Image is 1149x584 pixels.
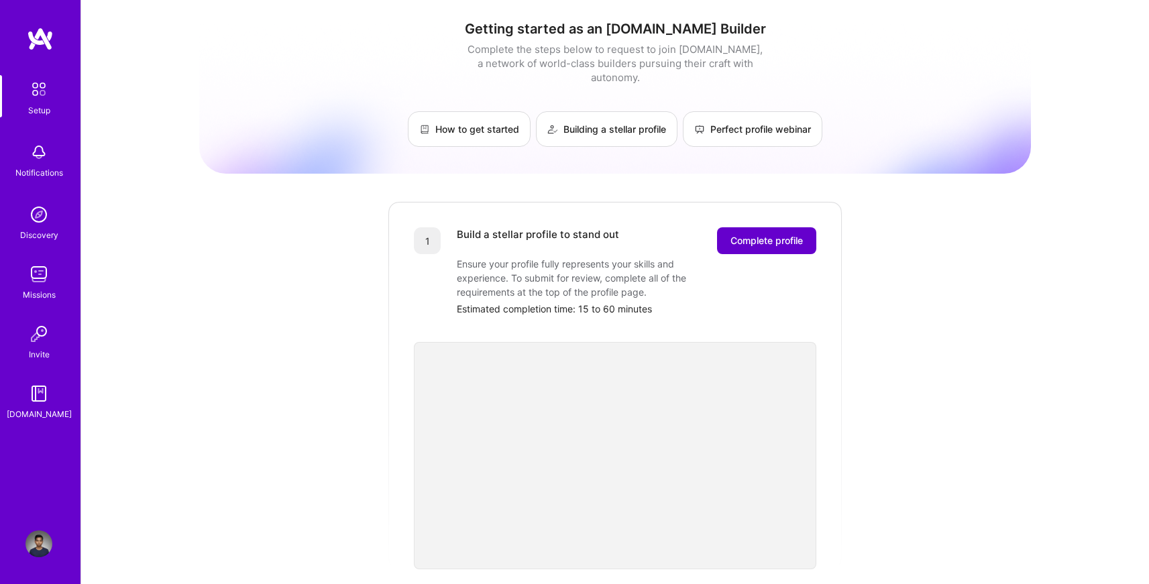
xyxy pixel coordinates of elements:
[457,257,725,299] div: Ensure your profile fully represents your skills and experience. To submit for review, complete a...
[419,124,430,135] img: How to get started
[25,320,52,347] img: Invite
[730,234,803,247] span: Complete profile
[25,75,53,103] img: setup
[20,228,58,242] div: Discovery
[414,227,441,254] div: 1
[7,407,72,421] div: [DOMAIN_NAME]
[25,530,52,557] img: User Avatar
[717,227,816,254] button: Complete profile
[25,201,52,228] img: discovery
[414,342,816,569] iframe: video
[457,227,619,254] div: Build a stellar profile to stand out
[408,111,531,147] a: How to get started
[29,347,50,361] div: Invite
[25,261,52,288] img: teamwork
[464,42,766,84] div: Complete the steps below to request to join [DOMAIN_NAME], a network of world-class builders purs...
[22,530,56,557] a: User Avatar
[25,139,52,166] img: bell
[199,21,1031,37] h1: Getting started as an [DOMAIN_NAME] Builder
[15,166,63,180] div: Notifications
[457,302,816,316] div: Estimated completion time: 15 to 60 minutes
[536,111,677,147] a: Building a stellar profile
[27,27,54,51] img: logo
[547,124,558,135] img: Building a stellar profile
[25,380,52,407] img: guide book
[683,111,822,147] a: Perfect profile webinar
[694,124,705,135] img: Perfect profile webinar
[28,103,50,117] div: Setup
[23,288,56,302] div: Missions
